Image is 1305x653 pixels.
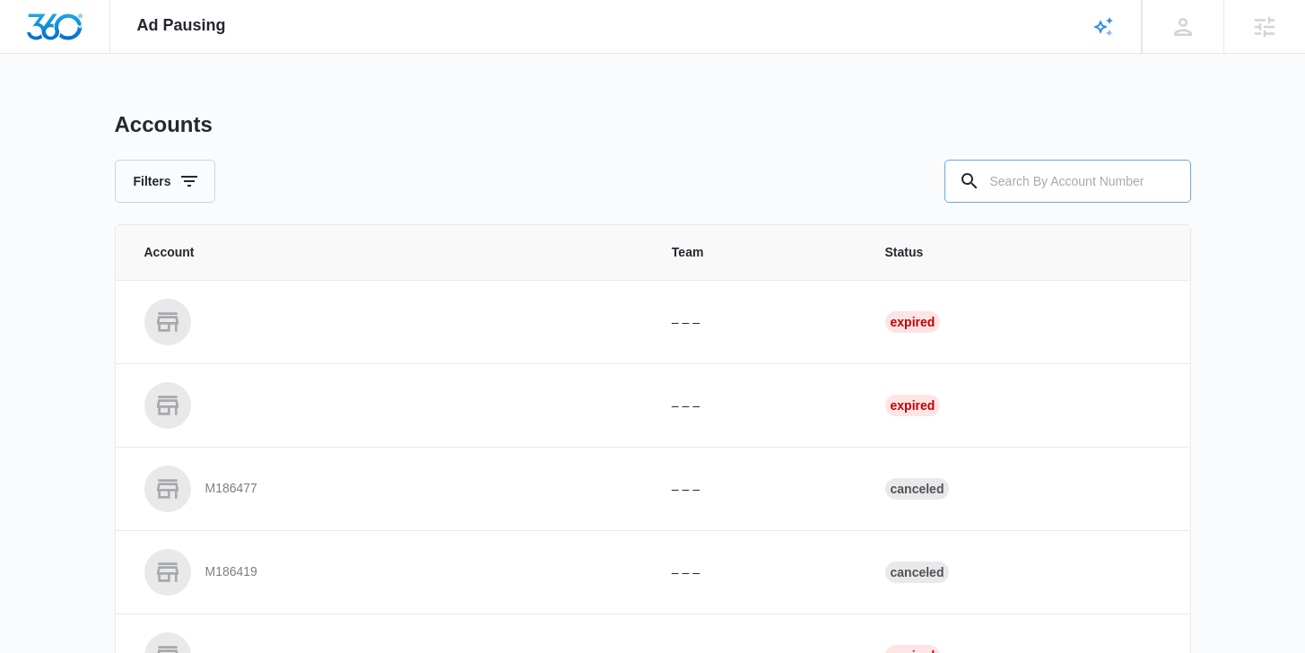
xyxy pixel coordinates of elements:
[144,549,629,596] a: M186419
[885,395,941,416] div: Expired
[944,160,1191,203] input: Search By Account Number
[672,480,842,499] p: – – –
[672,243,842,262] span: Team
[672,563,842,582] p: – – –
[205,563,257,581] p: M186419
[205,480,257,498] p: M186477
[115,160,215,203] button: Filters
[144,243,629,262] span: Account
[885,562,950,583] div: Canceled
[144,466,629,512] a: M186477
[115,111,213,138] h1: Accounts
[885,311,941,333] div: Expired
[885,478,950,500] div: Canceled
[672,396,842,415] p: – – –
[137,16,226,35] span: Ad Pausing
[672,313,842,332] p: – – –
[885,243,1161,262] span: Status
